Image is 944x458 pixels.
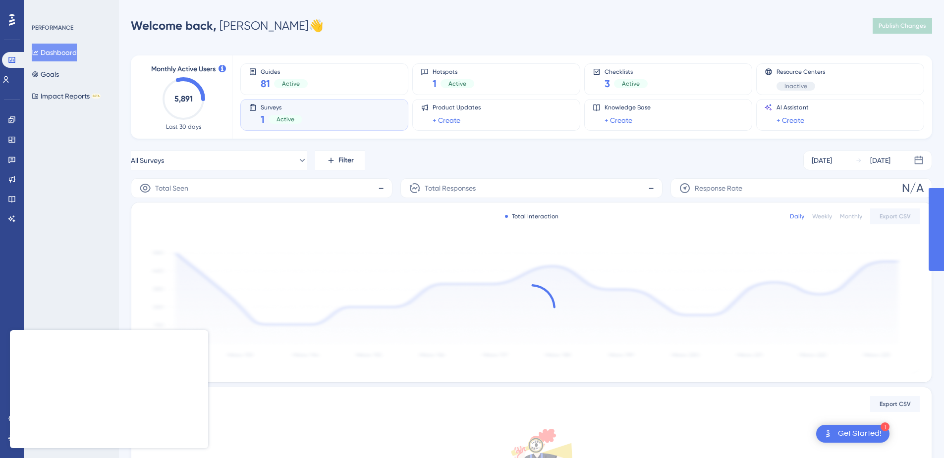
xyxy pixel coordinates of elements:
[777,114,804,126] a: + Create
[32,44,77,61] button: Dashboard
[881,422,889,431] div: 1
[605,114,632,126] a: + Create
[92,94,101,99] div: BETA
[816,425,889,443] div: Open Get Started! checklist, remaining modules: 1
[605,68,648,75] span: Checklists
[155,182,188,194] span: Total Seen
[695,182,742,194] span: Response Rate
[902,419,932,449] iframe: UserGuiding AI Assistant Launcher
[879,22,926,30] span: Publish Changes
[870,208,920,224] button: Export CSV
[648,180,654,196] span: -
[131,18,217,33] span: Welcome back,
[622,80,640,88] span: Active
[870,396,920,412] button: Export CSV
[784,82,807,90] span: Inactive
[880,212,911,220] span: Export CSV
[605,77,610,91] span: 3
[261,77,270,91] span: 81
[448,80,466,88] span: Active
[433,68,474,75] span: Hotspots
[32,65,59,83] button: Goals
[131,151,307,170] button: All Surveys
[777,103,809,111] span: AI Assistant
[277,115,294,123] span: Active
[870,154,890,166] div: [DATE]
[505,212,558,220] div: Total Interaction
[166,123,201,131] span: Last 30 days
[822,428,834,440] img: launcher-image-alternative-text
[425,182,476,194] span: Total Responses
[261,103,302,110] span: Surveys
[777,68,825,76] span: Resource Centers
[433,103,481,111] span: Product Updates
[873,18,932,34] button: Publish Changes
[131,154,164,166] span: All Surveys
[282,80,300,88] span: Active
[605,103,651,111] span: Knowledge Base
[840,212,862,220] div: Monthly
[315,151,365,170] button: Filter
[902,180,924,196] span: N/A
[433,114,460,126] a: + Create
[838,428,882,439] div: Get Started!
[32,87,101,105] button: Impact ReportsBETA
[261,112,265,126] span: 1
[338,154,354,166] span: Filter
[378,180,384,196] span: -
[812,154,832,166] div: [DATE]
[812,212,832,220] div: Weekly
[433,77,437,91] span: 1
[151,63,216,75] span: Monthly Active Users
[131,18,324,34] div: [PERSON_NAME] 👋
[10,330,208,448] iframe: UserGuiding Survey
[261,68,308,75] span: Guides
[790,212,804,220] div: Daily
[32,24,73,32] div: PERFORMANCE
[174,94,193,103] text: 5,891
[880,400,911,408] span: Export CSV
